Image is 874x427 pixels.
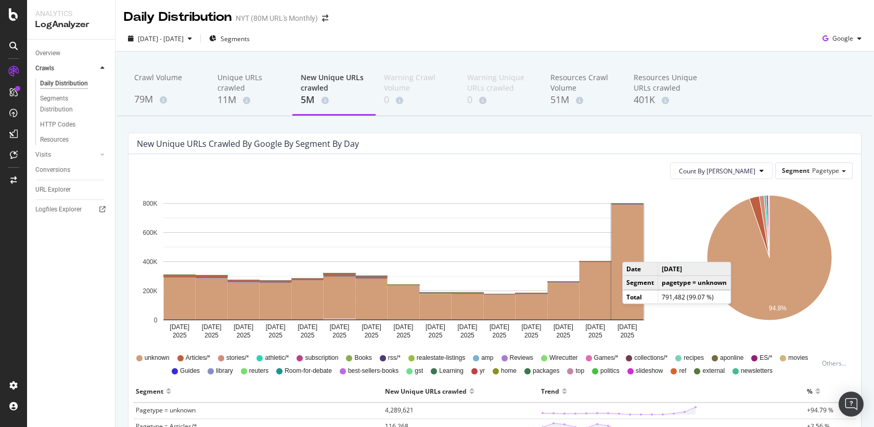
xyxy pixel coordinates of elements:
svg: A chart. [137,187,670,344]
span: Room-for-debate [285,367,332,375]
span: rss/* [388,354,401,362]
text: 2025 [396,332,410,339]
text: [DATE] [394,323,414,331]
div: Others... [822,359,851,368]
div: LogAnalyzer [35,19,107,31]
td: Date [623,262,658,276]
text: 2025 [524,332,538,339]
div: 5M [301,93,367,107]
span: realestate-listings [417,354,465,362]
text: 0 [154,317,158,324]
span: library [216,367,233,375]
text: 400K [143,258,157,266]
button: Segments [205,30,254,47]
text: 2025 [301,332,315,339]
span: yr [480,367,485,375]
div: New Unique URLs crawled [301,72,367,93]
text: [DATE] [585,323,605,331]
text: 2025 [460,332,474,339]
text: [DATE] [298,323,317,331]
span: unknown [145,354,170,362]
div: Resources Crawl Volume [550,72,617,93]
div: Warning Crawl Volume [384,72,451,93]
span: Pagetype [812,166,839,175]
button: Google [818,30,866,47]
div: % [807,383,813,399]
span: newsletters [741,367,773,375]
text: 200K [143,287,157,295]
span: best-sellers-books [348,367,399,375]
div: Crawl Volume [134,72,201,92]
a: HTTP Codes [40,119,108,130]
text: [DATE] [490,323,509,331]
div: 401K [634,93,700,107]
span: Segment [782,166,809,175]
text: [DATE] [266,323,286,331]
div: Conversions [35,165,70,175]
span: Segments [221,34,250,43]
span: home [501,367,517,375]
a: Segments Distribution [40,93,108,115]
div: Visits [35,149,51,160]
span: Pagetype = unknown [136,406,196,415]
span: recipes [684,354,704,362]
div: 79M [134,93,201,106]
span: Wirecutter [549,354,578,362]
text: [DATE] [426,323,445,331]
div: 51M [550,93,617,107]
text: 2025 [365,332,379,339]
div: Segments Distribution [40,93,98,115]
span: stories/* [226,354,249,362]
div: Overview [35,48,60,59]
text: 2025 [493,332,507,339]
span: Articles/* [186,354,210,362]
span: Google [832,34,853,43]
svg: A chart. [686,187,853,344]
text: 2025 [204,332,219,339]
span: Games/* [594,354,619,362]
td: [DATE] [658,262,731,276]
a: Overview [35,48,108,59]
span: politics [600,367,620,375]
span: collections/* [634,354,667,362]
span: [DATE] - [DATE] [138,34,184,43]
div: Resources Unique URLs crawled [634,72,700,93]
text: 2025 [620,332,634,339]
div: Segment [136,383,163,399]
div: Logfiles Explorer [35,204,82,215]
div: URL Explorer [35,184,71,195]
a: Conversions [35,165,108,175]
text: 800K [143,200,157,207]
text: [DATE] [202,323,222,331]
span: packages [533,367,559,375]
div: 11M [217,93,284,107]
span: subscription [305,354,338,362]
text: 2025 [268,332,282,339]
text: [DATE] [521,323,541,331]
text: 2025 [332,332,346,339]
button: [DATE] - [DATE] [124,30,196,47]
div: Warning Unique URLs crawled [467,72,534,93]
text: 2025 [429,332,443,339]
span: Books [354,354,371,362]
span: 4,289,621 [385,406,414,415]
text: [DATE] [554,323,573,331]
div: Daily Distribution [40,78,88,89]
div: Trend [541,383,559,399]
a: Daily Distribution [40,78,108,89]
span: athletic/* [265,354,289,362]
span: top [575,367,584,375]
a: Resources [40,134,108,145]
div: New Unique URLs crawled [385,383,467,399]
td: Segment [623,276,658,290]
text: 94.8% [768,305,786,312]
span: reuters [249,367,268,375]
div: Crawls [35,63,54,74]
div: 0 [384,93,451,107]
span: external [702,367,725,375]
a: Visits [35,149,97,160]
td: 791,482 (99.07 %) [658,290,731,303]
span: Guides [180,367,200,375]
span: gst [415,367,423,375]
span: movies [788,354,808,362]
